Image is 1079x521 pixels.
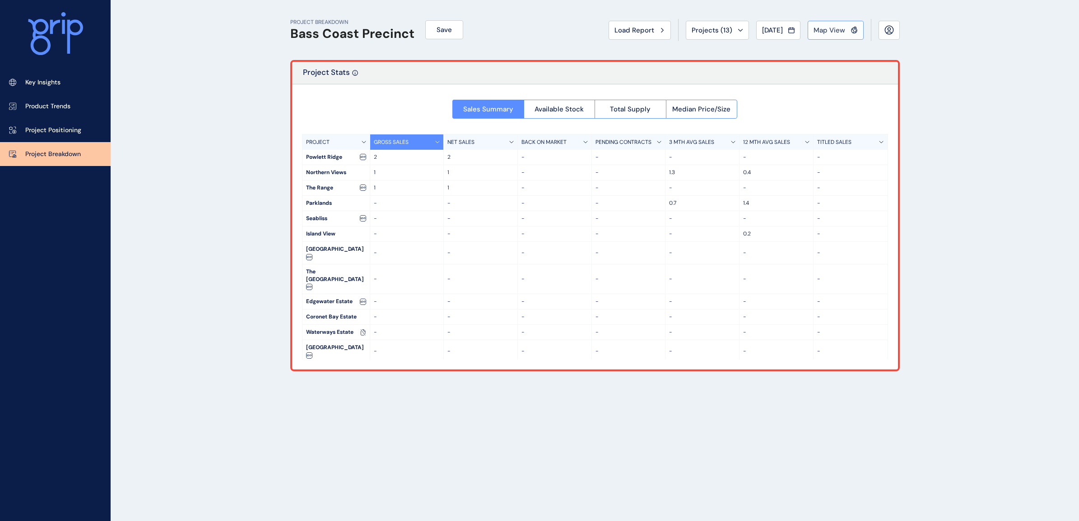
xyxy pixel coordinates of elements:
p: - [669,249,735,257]
p: 0.4 [743,169,809,176]
p: - [669,328,735,336]
p: - [595,199,662,207]
p: 3 MTH AVG SALES [669,138,714,146]
p: - [521,313,588,321]
p: - [743,215,809,222]
button: Total Supply [595,100,666,119]
p: NET SALES [447,138,474,146]
p: - [447,275,514,283]
p: - [521,169,588,176]
p: - [817,215,884,222]
button: Available Stock [524,100,595,119]
p: - [669,347,735,355]
p: - [521,184,588,192]
p: - [374,230,440,238]
p: - [595,169,662,176]
p: - [521,298,588,305]
p: - [669,215,735,222]
p: - [374,313,440,321]
p: - [743,328,809,336]
p: - [374,275,440,283]
p: - [817,184,884,192]
p: - [447,347,514,355]
p: Key Insights [25,78,60,87]
p: - [817,199,884,207]
span: Median Price/Size [672,105,730,114]
p: 12 MTH AVG SALES [743,138,790,146]
p: Product Trends [25,102,70,111]
p: - [521,153,588,161]
p: - [595,184,662,192]
p: - [817,328,884,336]
p: Project Stats [303,67,350,84]
p: - [669,153,735,161]
p: - [743,313,809,321]
div: Northern Views [302,165,370,180]
p: - [743,249,809,257]
p: - [743,184,809,192]
p: - [817,249,884,257]
p: - [595,249,662,257]
p: - [817,347,884,355]
h1: Bass Coast Precinct [290,26,414,41]
p: - [817,230,884,238]
p: - [669,298,735,305]
p: GROSS SALES [374,138,409,146]
p: - [669,230,735,238]
button: Map View [808,21,864,40]
p: - [374,298,440,305]
p: - [817,275,884,283]
button: Load Report [609,21,671,40]
div: The Range [302,180,370,195]
p: - [595,230,662,238]
div: Coronet Bay Estate [302,309,370,324]
div: [GEOGRAPHIC_DATA] [302,340,370,362]
div: Seabliss [302,211,370,226]
p: - [743,298,809,305]
p: - [521,230,588,238]
div: Waterways Estate [302,325,370,340]
p: - [595,328,662,336]
p: 2 [447,153,514,161]
p: PROJECT BREAKDOWN [290,18,414,26]
span: Load Report [614,26,654,35]
p: 1.4 [743,199,809,207]
p: PENDING CONTRACTS [595,138,651,146]
p: 0.7 [669,199,735,207]
p: - [817,169,884,176]
p: - [521,249,588,257]
div: The [GEOGRAPHIC_DATA] [302,264,370,294]
p: - [743,153,809,161]
p: - [669,184,735,192]
p: - [595,313,662,321]
p: 1.3 [669,169,735,176]
p: 1 [374,169,440,176]
p: - [595,347,662,355]
p: - [817,153,884,161]
p: - [521,199,588,207]
button: Median Price/Size [666,100,738,119]
p: - [743,275,809,283]
span: Sales Summary [463,105,513,114]
p: - [521,347,588,355]
span: Map View [814,26,845,35]
p: - [669,275,735,283]
p: - [743,347,809,355]
p: PROJECT [306,138,330,146]
p: - [447,313,514,321]
p: 0.2 [743,230,809,238]
button: Projects (13) [686,21,749,40]
p: - [447,249,514,257]
p: - [817,313,884,321]
p: - [595,275,662,283]
div: Parklands [302,196,370,211]
p: - [817,298,884,305]
button: Sales Summary [452,100,524,119]
span: Total Supply [610,105,651,114]
p: - [447,298,514,305]
p: - [374,249,440,257]
p: - [595,153,662,161]
p: - [447,199,514,207]
div: Island View [302,226,370,241]
button: [DATE] [756,21,800,40]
